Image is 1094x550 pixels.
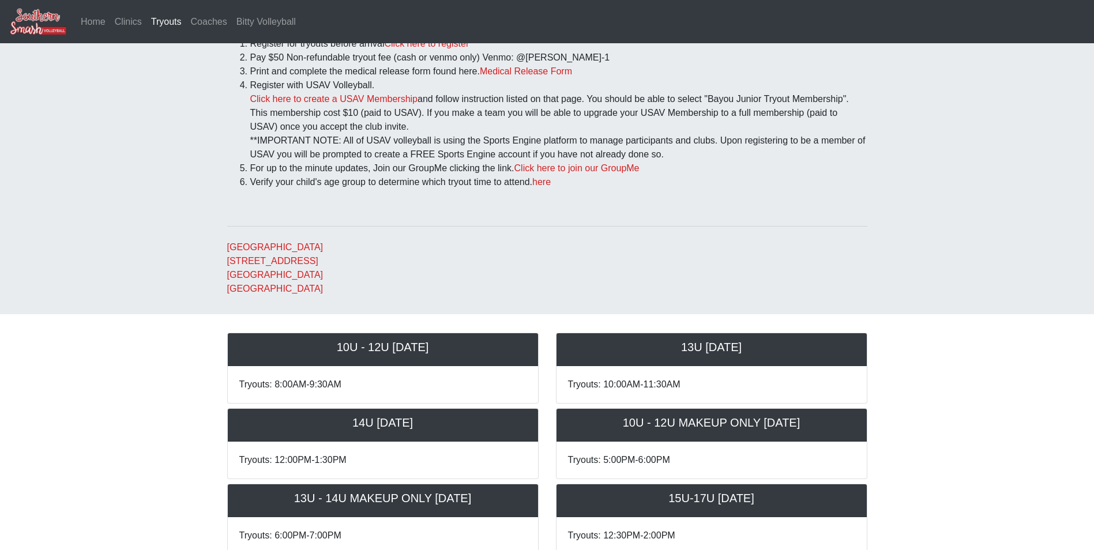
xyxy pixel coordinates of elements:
p: Tryouts: 6:00PM-7:00PM [239,529,527,543]
p: Tryouts: 10:00AM-11:30AM [568,378,855,391]
a: Home [76,10,110,33]
a: Click here to create a USAV Membership [250,94,418,104]
p: Tryouts: 5:00PM-6:00PM [568,453,855,467]
a: Tryouts [146,10,186,33]
h5: 10U - 12U [DATE] [239,340,527,354]
h5: 10U - 12U MAKEUP ONLY [DATE] [568,416,855,430]
a: [GEOGRAPHIC_DATA][STREET_ADDRESS][GEOGRAPHIC_DATA][GEOGRAPHIC_DATA] [227,242,324,293]
p: Tryouts: 8:00AM-9:30AM [239,378,527,391]
li: Register with USAV Volleyball. and follow instruction listed on that page. You should be able to ... [250,78,867,161]
h5: 15U-17U [DATE] [568,491,855,505]
a: Coaches [186,10,232,33]
a: Medical Release Form [480,66,572,76]
li: Pay $50 Non-refundable tryout fee (cash or venmo only) Venmo: @[PERSON_NAME]-1 [250,51,867,65]
li: For up to the minute updates, Join our GroupMe clicking the link. [250,161,867,175]
p: Tryouts: 12:00PM-1:30PM [239,453,527,467]
h5: 13U [DATE] [568,340,855,354]
a: here [532,177,551,187]
h5: 13U - 14U MAKEUP ONLY [DATE] [239,491,527,505]
a: Click here to register [384,39,469,48]
a: Bitty Volleyball [232,10,300,33]
li: Verify your child's age group to determine which tryout time to attend. [250,175,867,189]
a: Clinics [110,10,146,33]
li: Print and complete the medical release form found here. [250,65,867,78]
p: Tryouts: 12:30PM-2:00PM [568,529,855,543]
img: Southern Smash Volleyball [9,7,67,36]
a: Click here to join our GroupMe [514,163,640,173]
h5: 14U [DATE] [239,416,527,430]
li: Register for tryouts before arrival [250,37,867,51]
